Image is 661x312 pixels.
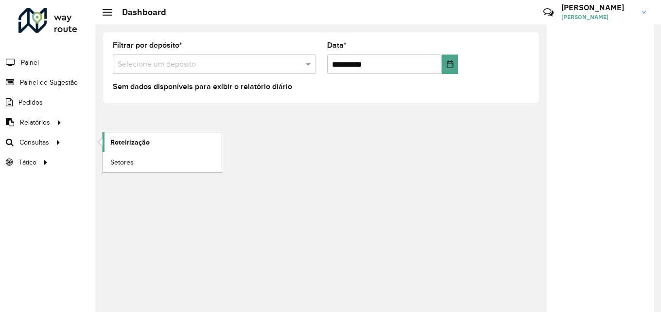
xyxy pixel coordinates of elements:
label: Filtrar por depósito [113,39,182,51]
h3: [PERSON_NAME] [561,3,634,12]
span: Painel de Sugestão [20,77,78,88]
button: Choose Date [442,55,458,74]
a: Roteirização [103,132,222,152]
span: Tático [18,157,36,167]
span: Roteirização [110,137,150,147]
a: Setores [103,152,222,172]
span: [PERSON_NAME] [561,13,634,21]
a: Contato Rápido [538,2,559,23]
label: Sem dados disponíveis para exibir o relatório diário [113,81,292,92]
span: Relatórios [20,117,50,128]
span: Pedidos [18,97,43,108]
h2: Dashboard [112,7,166,18]
label: Data [327,39,347,51]
span: Consultas [19,137,49,147]
span: Painel [21,57,39,68]
span: Setores [110,157,134,167]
